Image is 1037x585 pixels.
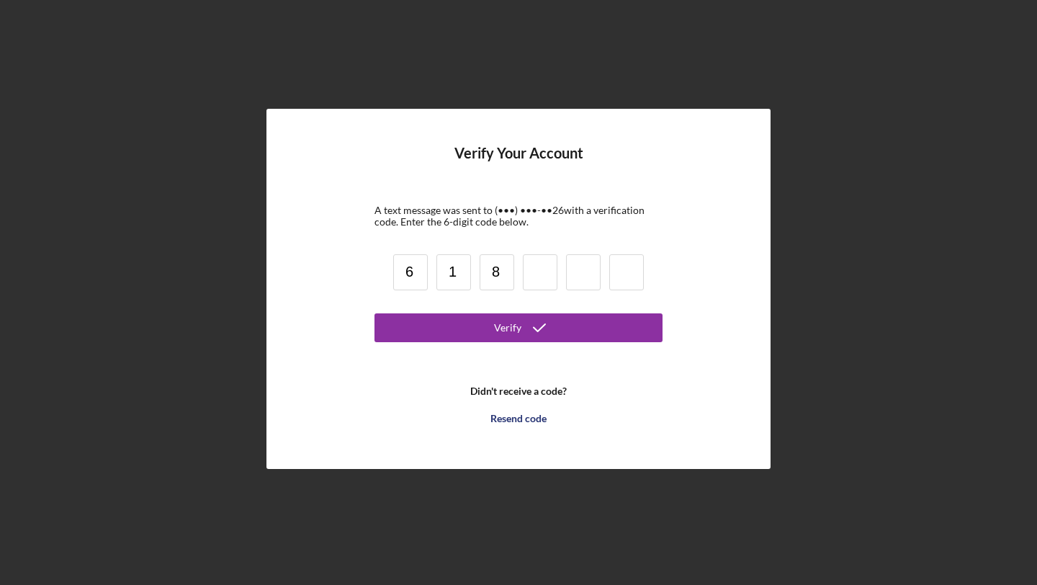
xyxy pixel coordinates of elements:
[374,313,663,342] button: Verify
[374,205,663,228] div: A text message was sent to (•••) •••-•• 26 with a verification code. Enter the 6-digit code below.
[494,313,521,342] div: Verify
[470,385,567,397] b: Didn't receive a code?
[454,145,583,183] h4: Verify Your Account
[374,404,663,433] button: Resend code
[490,404,547,433] div: Resend code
